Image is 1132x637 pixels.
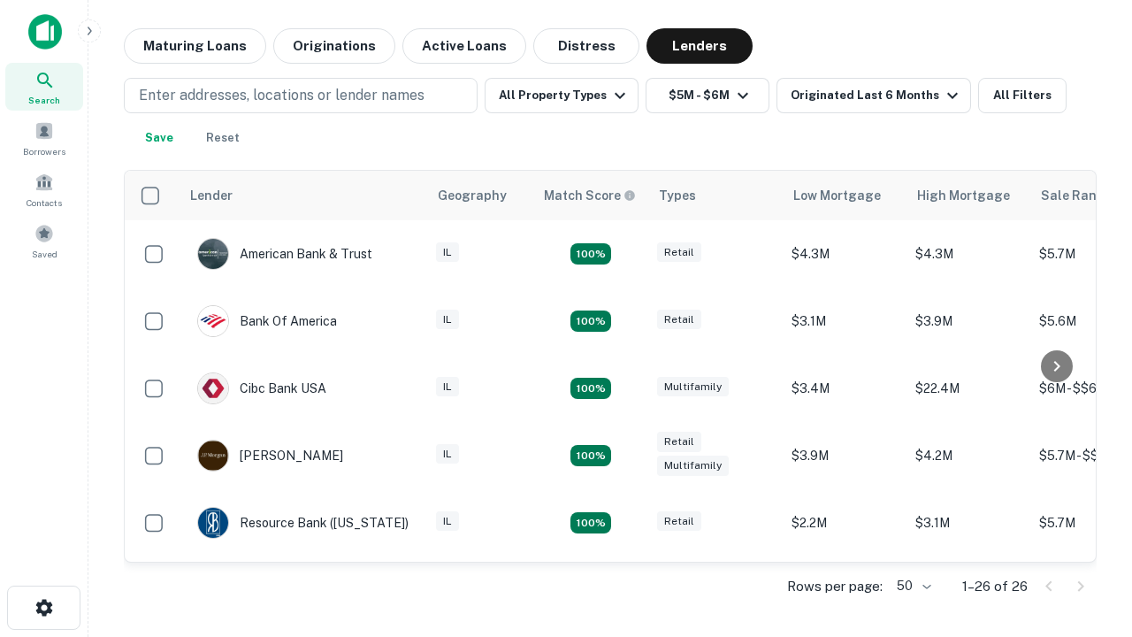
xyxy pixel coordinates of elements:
iframe: Chat Widget [1044,495,1132,580]
button: Save your search to get updates of matches that match your search criteria. [131,120,187,156]
button: Distress [533,28,639,64]
img: picture [198,441,228,471]
div: Matching Properties: 4, hasApolloMatch: undefined [570,445,611,466]
a: Contacts [5,165,83,213]
div: Capitalize uses an advanced AI algorithm to match your search with the best lender. The match sco... [544,186,636,205]
div: Resource Bank ([US_STATE]) [197,507,409,539]
div: IL [436,444,459,464]
a: Search [5,63,83,111]
p: Enter addresses, locations or lender names [139,85,424,106]
div: Matching Properties: 4, hasApolloMatch: undefined [570,512,611,533]
h6: Match Score [544,186,632,205]
button: Reset [195,120,251,156]
span: Saved [32,247,57,261]
div: Lender [190,185,233,206]
div: Matching Properties: 7, hasApolloMatch: undefined [570,243,611,265]
button: All Property Types [485,78,639,113]
th: Low Mortgage [783,171,906,220]
div: Types [659,185,696,206]
button: Lenders [646,28,753,64]
img: picture [198,373,228,403]
button: Active Loans [402,28,526,64]
td: $3.9M [906,288,1030,355]
div: American Bank & Trust [197,238,372,270]
button: All Filters [978,78,1067,113]
div: Low Mortgage [793,185,881,206]
div: IL [436,511,459,532]
button: Enter addresses, locations or lender names [124,78,478,113]
td: $3.4M [783,355,906,422]
p: 1–26 of 26 [962,576,1028,597]
td: $22.4M [906,355,1030,422]
div: Bank Of America [197,305,337,337]
th: Geography [427,171,533,220]
button: Maturing Loans [124,28,266,64]
th: Lender [180,171,427,220]
span: Borrowers [23,144,65,158]
div: 50 [890,573,934,599]
div: Multifamily [657,456,729,476]
div: IL [436,310,459,330]
img: capitalize-icon.png [28,14,62,50]
button: Originations [273,28,395,64]
td: $19.4M [783,556,906,624]
a: Saved [5,217,83,265]
td: $4.3M [783,220,906,288]
th: Capitalize uses an advanced AI algorithm to match your search with the best lender. The match sco... [533,171,648,220]
a: Borrowers [5,114,83,162]
td: $4.3M [906,220,1030,288]
img: picture [198,306,228,336]
div: Cibc Bank USA [197,372,326,404]
button: Originated Last 6 Months [776,78,971,113]
td: $2.2M [783,489,906,556]
div: Matching Properties: 4, hasApolloMatch: undefined [570,378,611,399]
div: [PERSON_NAME] [197,440,343,472]
span: Search [28,93,60,107]
div: IL [436,377,459,397]
div: Retail [657,511,701,532]
button: $5M - $6M [646,78,769,113]
div: High Mortgage [917,185,1010,206]
div: Retail [657,310,701,330]
p: Rows per page: [787,576,883,597]
th: Types [648,171,783,220]
td: $3.1M [783,288,906,355]
div: Originated Last 6 Months [791,85,963,106]
div: Matching Properties: 4, hasApolloMatch: undefined [570,311,611,332]
img: picture [198,239,228,269]
td: $4.2M [906,422,1030,489]
td: $3.1M [906,489,1030,556]
td: $3.9M [783,422,906,489]
td: $19.4M [906,556,1030,624]
th: High Mortgage [906,171,1030,220]
span: Contacts [27,196,62,210]
div: Multifamily [657,377,729,397]
div: Geography [438,185,507,206]
div: Retail [657,242,701,263]
div: Retail [657,432,701,452]
img: picture [198,508,228,538]
div: IL [436,242,459,263]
